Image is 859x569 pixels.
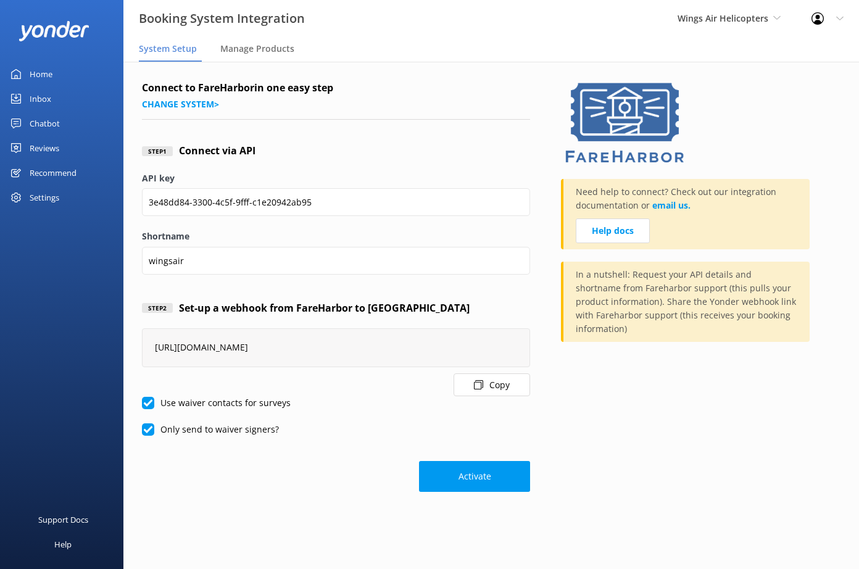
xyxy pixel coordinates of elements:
[30,136,59,160] div: Reviews
[142,396,291,410] label: Use waiver contacts for surveys
[652,199,691,211] a: email us.
[142,146,173,156] div: Step 1
[142,328,530,367] div: [URL][DOMAIN_NAME]
[179,143,255,159] h4: Connect via API
[30,160,77,185] div: Recommend
[142,188,530,216] input: API key
[142,303,173,313] div: Step 2
[142,80,530,96] h4: Connect to FareHarbor in one easy step
[19,21,89,41] img: yonder-white-logo.png
[419,461,530,492] button: Activate
[139,9,305,28] h3: Booking System Integration
[142,172,530,185] label: API key
[30,185,59,210] div: Settings
[678,12,768,24] span: Wings Air Helicopters
[54,532,72,557] div: Help
[142,423,279,436] label: Only send to waiver signers?
[179,301,470,317] h4: Set-up a webhook from FareHarbor to [GEOGRAPHIC_DATA]
[142,98,219,110] a: Change system>
[30,86,51,111] div: Inbox
[576,185,797,218] p: Need help to connect? Check out our integration documentation or
[139,43,197,55] span: System Setup
[142,230,530,243] label: Shortname
[576,218,650,243] a: Help docs
[38,507,88,532] div: Support Docs
[454,373,530,396] button: Copy
[30,111,60,136] div: Chatbot
[561,262,810,342] div: In a nutshell: Request your API details and shortname from Fareharbor support (this pulls your pr...
[142,247,530,275] input: Shortname
[220,43,294,55] span: Manage Products
[561,80,692,167] img: 1629843345..png
[30,62,52,86] div: Home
